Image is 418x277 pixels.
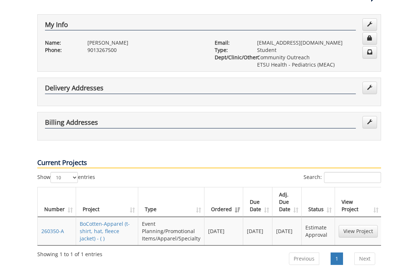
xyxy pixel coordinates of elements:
[354,252,375,265] a: Next
[257,61,373,68] p: ETSU Health - Pediatrics (MEAC)
[87,46,204,54] p: 9013267500
[304,172,381,183] label: Search:
[362,32,377,45] a: Change Password
[331,252,343,265] a: 1
[362,18,377,31] a: Edit Info
[362,116,377,128] a: Edit Addresses
[335,187,381,217] th: View Project: activate to sort column ascending
[50,172,78,183] select: Showentries
[87,39,204,46] p: [PERSON_NAME]
[38,187,76,217] th: Number: activate to sort column ascending
[257,54,373,61] p: Community Outreach
[37,248,102,258] div: Showing 1 to 1 of 1 entries
[302,187,335,217] th: Status: activate to sort column ascending
[41,228,64,235] a: 260350-A
[257,39,373,46] p: [EMAIL_ADDRESS][DOMAIN_NAME]
[215,39,246,46] p: Email:
[138,217,204,245] td: Event Planning/Promotional Items/Apparel/Specialty
[45,21,356,31] h4: My Info
[272,187,302,217] th: Adj. Due Date: activate to sort column ascending
[37,172,95,183] label: Show entries
[45,39,76,46] p: Name:
[215,54,246,61] p: Dept/Clinic/Other:
[257,46,373,54] p: Student
[272,217,302,245] td: [DATE]
[243,217,272,245] td: [DATE]
[243,187,272,217] th: Due Date: activate to sort column ascending
[76,187,138,217] th: Project: activate to sort column ascending
[138,187,204,217] th: Type: activate to sort column ascending
[362,82,377,94] a: Edit Addresses
[362,46,377,59] a: Change Communication Preferences
[324,172,381,183] input: Search:
[45,119,356,128] h4: Billing Addresses
[215,46,246,54] p: Type:
[289,252,319,265] a: Previous
[45,85,356,94] h4: Delivery Addresses
[45,46,76,54] p: Phone:
[339,225,378,237] a: View Project
[302,217,335,245] td: Estimate Approval
[204,187,243,217] th: Ordered: activate to sort column ascending
[37,158,381,168] p: Current Projects
[204,217,243,245] td: [DATE]
[80,220,130,242] a: BoCotten-Apparel (t-shirt, hat, fleece jacket) - ( )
